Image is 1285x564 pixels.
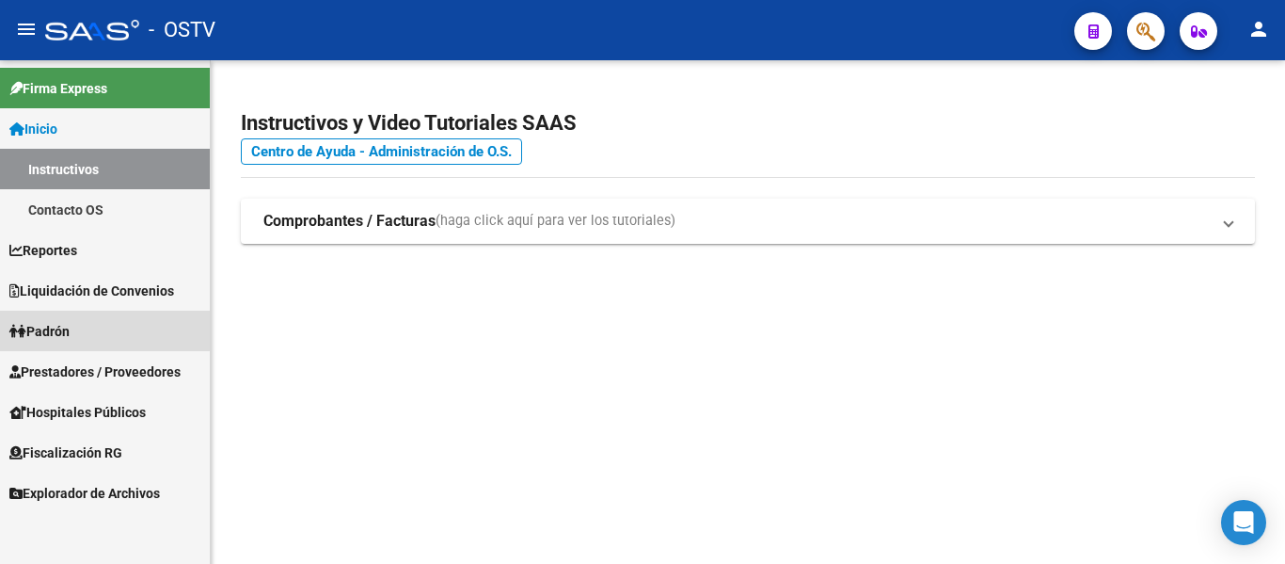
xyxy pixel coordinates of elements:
[241,138,522,165] a: Centro de Ayuda - Administración de O.S.
[9,78,107,99] span: Firma Express
[15,18,38,40] mat-icon: menu
[263,211,436,232] strong: Comprobantes / Facturas
[9,321,70,342] span: Padrón
[9,281,174,301] span: Liquidación de Convenios
[1221,500,1266,545] div: Open Intercom Messenger
[9,240,77,261] span: Reportes
[9,402,146,423] span: Hospitales Públicos
[149,9,215,51] span: - OSTV
[241,105,1255,141] h2: Instructivos y Video Tutoriales SAAS
[9,362,181,382] span: Prestadores / Proveedores
[1247,18,1270,40] mat-icon: person
[9,119,57,139] span: Inicio
[9,483,160,504] span: Explorador de Archivos
[9,443,122,463] span: Fiscalización RG
[436,211,675,232] span: (haga click aquí para ver los tutoriales)
[241,199,1255,244] mat-expansion-panel-header: Comprobantes / Facturas(haga click aquí para ver los tutoriales)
